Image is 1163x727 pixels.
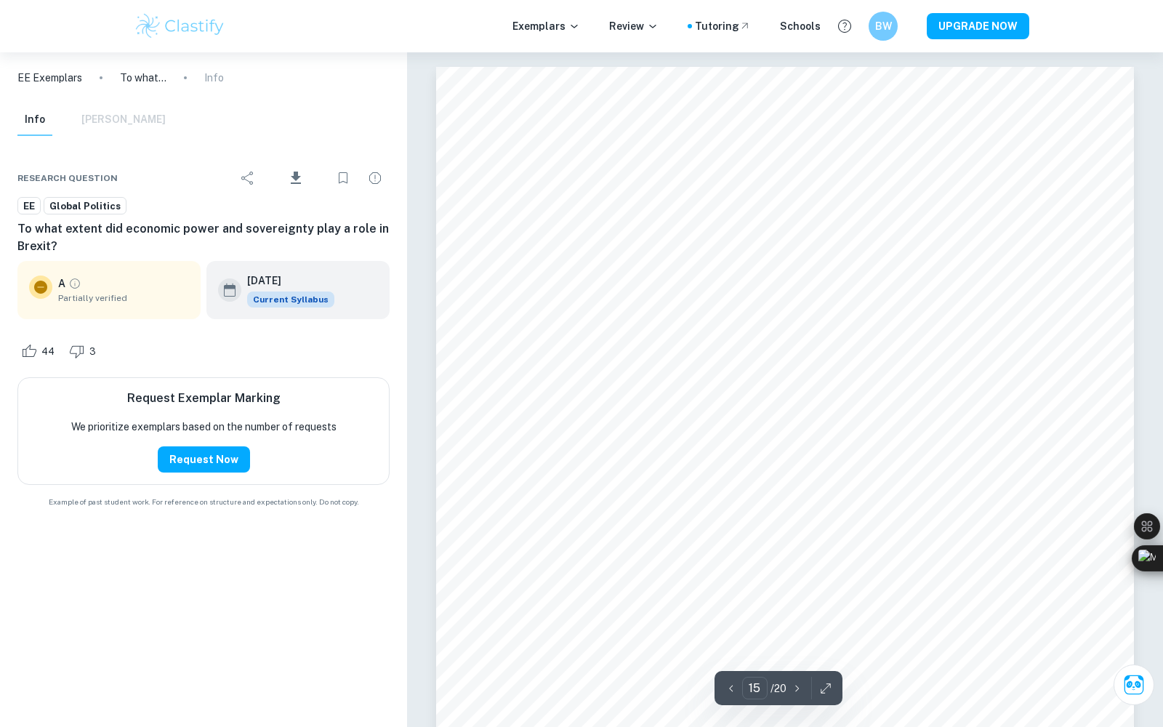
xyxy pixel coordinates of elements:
[58,292,189,305] span: Partially verified
[265,159,326,197] div: Download
[44,199,126,214] span: Global Politics
[247,273,323,289] h6: [DATE]
[33,345,63,359] span: 44
[770,680,786,696] p: / 20
[780,18,821,34] a: Schools
[869,12,898,41] button: BW
[875,18,892,34] h6: BW
[68,277,81,290] a: Grade partially verified
[17,104,52,136] button: Info
[233,164,262,193] div: Share
[247,292,334,308] div: This exemplar is based on the current syllabus. Feel free to refer to it for inspiration/ideas wh...
[609,18,659,34] p: Review
[247,292,334,308] span: Current Syllabus
[71,419,337,435] p: We prioritize exemplars based on the number of requests
[18,199,40,214] span: EE
[329,164,358,193] div: Bookmark
[58,276,65,292] p: A
[204,70,224,86] p: Info
[81,345,104,359] span: 3
[65,340,104,363] div: Dislike
[927,13,1029,39] button: UPGRADE NOW
[127,390,281,407] h6: Request Exemplar Marking
[17,172,118,185] span: Research question
[134,12,226,41] img: Clastify logo
[695,18,751,34] a: Tutoring
[361,164,390,193] div: Report issue
[120,70,166,86] p: To what extent did economic power and sovereignty play a role in Brexit?
[832,14,857,39] button: Help and Feedback
[17,220,390,255] h6: To what extent did economic power and sovereignty play a role in Brexit?
[1114,664,1154,705] button: Ask Clai
[44,197,126,215] a: Global Politics
[17,70,82,86] a: EE Exemplars
[17,497,390,507] span: Example of past student work. For reference on structure and expectations only. Do not copy.
[512,18,580,34] p: Exemplars
[158,446,250,473] button: Request Now
[17,340,63,363] div: Like
[17,197,41,215] a: EE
